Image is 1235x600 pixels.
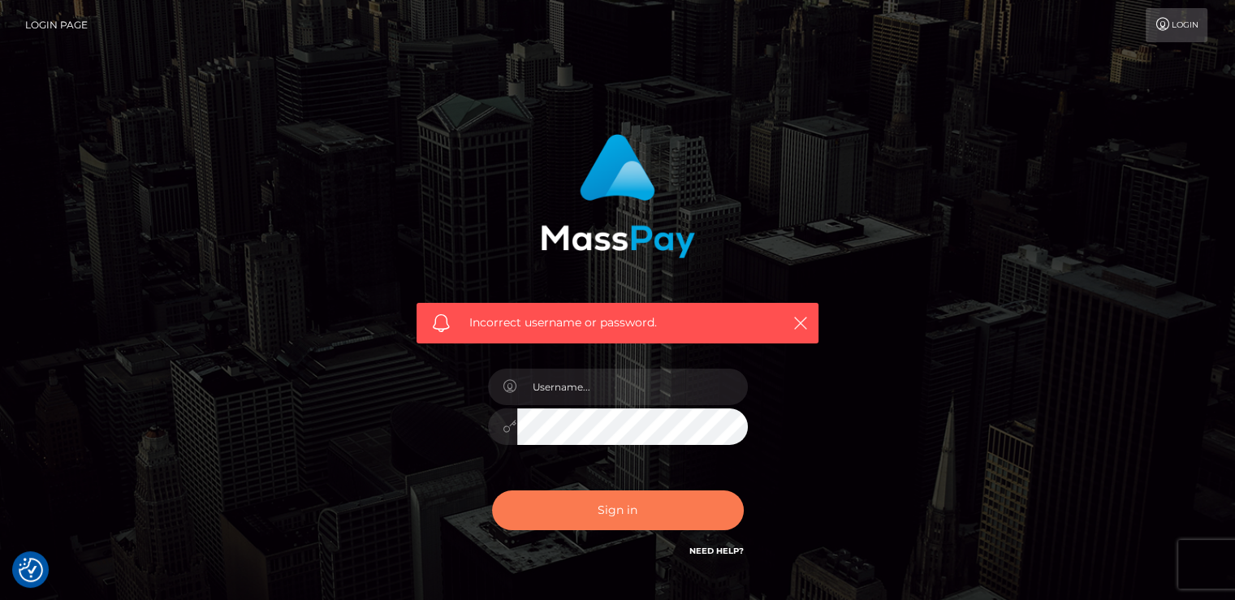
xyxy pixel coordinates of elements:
[19,558,43,582] button: Consent Preferences
[469,314,766,331] span: Incorrect username or password.
[25,8,88,42] a: Login Page
[517,369,748,405] input: Username...
[19,558,43,582] img: Revisit consent button
[689,546,744,556] a: Need Help?
[492,490,744,530] button: Sign in
[1146,8,1207,42] a: Login
[541,134,695,258] img: MassPay Login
